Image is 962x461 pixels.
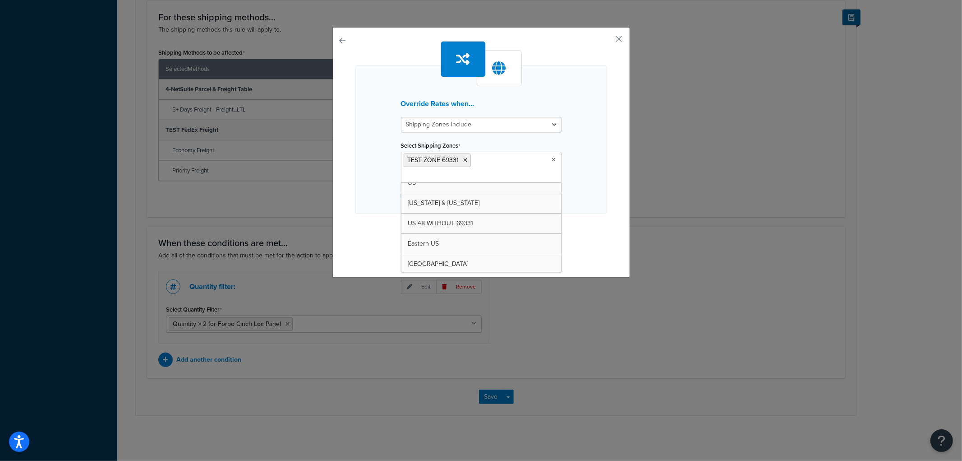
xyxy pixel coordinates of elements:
[408,239,439,248] span: Eastern US
[401,142,461,149] label: Select Shipping Zones
[401,214,561,233] a: US 48 WITHOUT 69331
[408,178,416,187] span: US
[401,100,562,108] h3: Override Rates when...
[355,247,607,259] p: Condition 1 of 1
[401,234,561,254] a: Eastern US
[401,193,561,213] a: [US_STATE] & [US_STATE]
[408,219,474,228] span: US 48 WITHOUT 69331
[408,198,480,208] span: [US_STATE] & [US_STATE]
[408,259,469,269] span: [GEOGRAPHIC_DATA]
[401,254,561,274] a: [GEOGRAPHIC_DATA]
[401,173,561,193] a: US
[408,155,459,165] span: TEST ZONE 69331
